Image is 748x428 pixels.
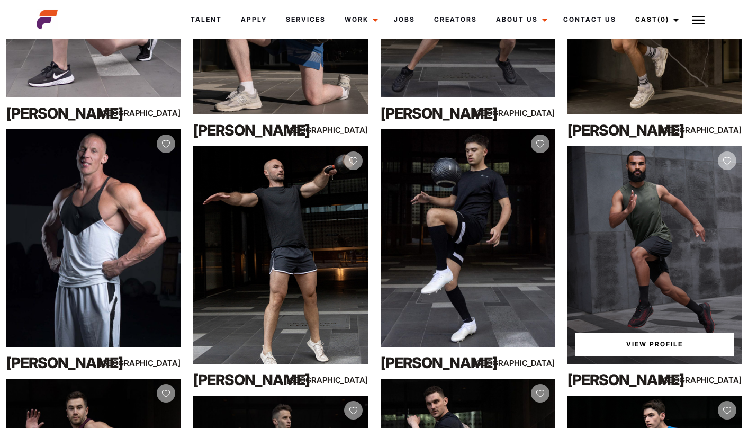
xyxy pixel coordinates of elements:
div: [GEOGRAPHIC_DATA] [128,106,181,120]
div: [PERSON_NAME] [6,352,111,373]
div: [PERSON_NAME] [567,369,672,390]
span: (0) [657,15,669,23]
div: [PERSON_NAME] [381,352,485,373]
a: Cast(0) [626,5,685,34]
a: Services [276,5,335,34]
div: [GEOGRAPHIC_DATA] [128,356,181,370]
img: Burger icon [692,14,705,26]
img: cropped-aefm-brand-fav-22-square.png [37,9,58,30]
div: [PERSON_NAME] [6,103,111,124]
div: [GEOGRAPHIC_DATA] [689,123,742,137]
a: Apply [231,5,276,34]
div: [GEOGRAPHIC_DATA] [502,356,555,370]
a: View Omar'sProfile [575,333,734,356]
a: Jobs [384,5,425,34]
div: [GEOGRAPHIC_DATA] [316,373,368,387]
div: [GEOGRAPHIC_DATA] [502,106,555,120]
div: [PERSON_NAME] [193,120,298,141]
a: Creators [425,5,486,34]
div: [PERSON_NAME] [567,120,672,141]
div: [GEOGRAPHIC_DATA] [689,373,742,387]
a: About Us [486,5,554,34]
div: [PERSON_NAME] [193,369,298,390]
a: Work [335,5,384,34]
a: Talent [181,5,231,34]
a: Contact Us [554,5,626,34]
div: [PERSON_NAME] [381,103,485,124]
div: [GEOGRAPHIC_DATA] [316,123,368,137]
